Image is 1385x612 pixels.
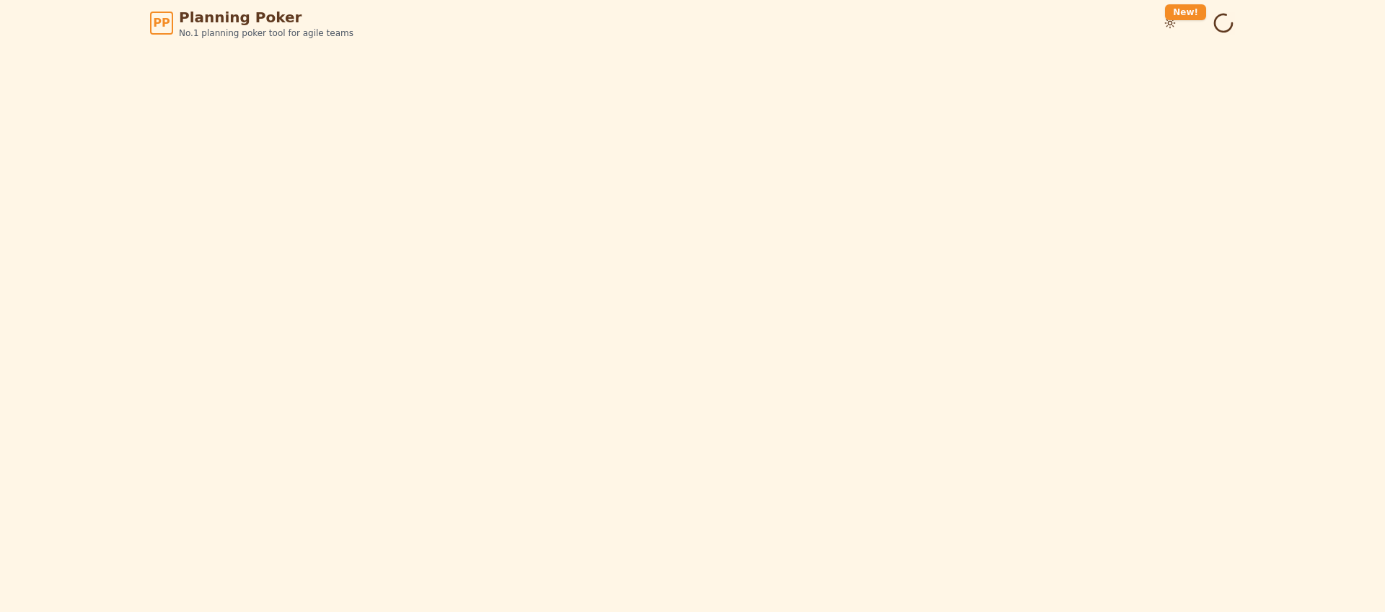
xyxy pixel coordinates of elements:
[1165,4,1206,20] div: New!
[1157,10,1183,36] button: New!
[150,7,353,39] a: PPPlanning PokerNo.1 planning poker tool for agile teams
[153,14,170,32] span: PP
[179,7,353,27] span: Planning Poker
[179,27,353,39] span: No.1 planning poker tool for agile teams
